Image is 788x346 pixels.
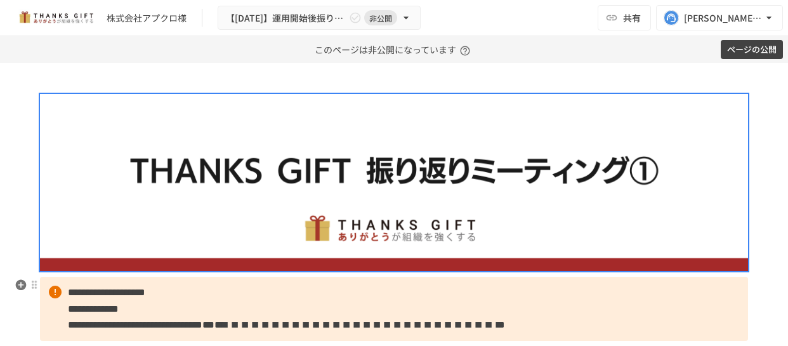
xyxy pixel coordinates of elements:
[623,11,641,25] span: 共有
[226,10,346,26] span: 【[DATE]】運用開始後振り返りMTG
[364,11,397,25] span: 非公開
[656,5,783,30] button: [PERSON_NAME][EMAIL_ADDRESS][DOMAIN_NAME]
[40,94,748,271] img: VBd1mZZkCjiJG9p0pwDsZP0EtzyMzKMAtPOJ7NzLWO7
[218,6,421,30] button: 【[DATE]】運用開始後振り返りMTG非公開
[315,36,474,63] p: このページは非公開になっています
[721,40,783,60] button: ページの公開
[684,10,763,26] div: [PERSON_NAME][EMAIL_ADDRESS][DOMAIN_NAME]
[15,8,96,28] img: mMP1OxWUAhQbsRWCurg7vIHe5HqDpP7qZo7fRoNLXQh
[107,11,187,25] div: 株式会社アプクロ様
[598,5,651,30] button: 共有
